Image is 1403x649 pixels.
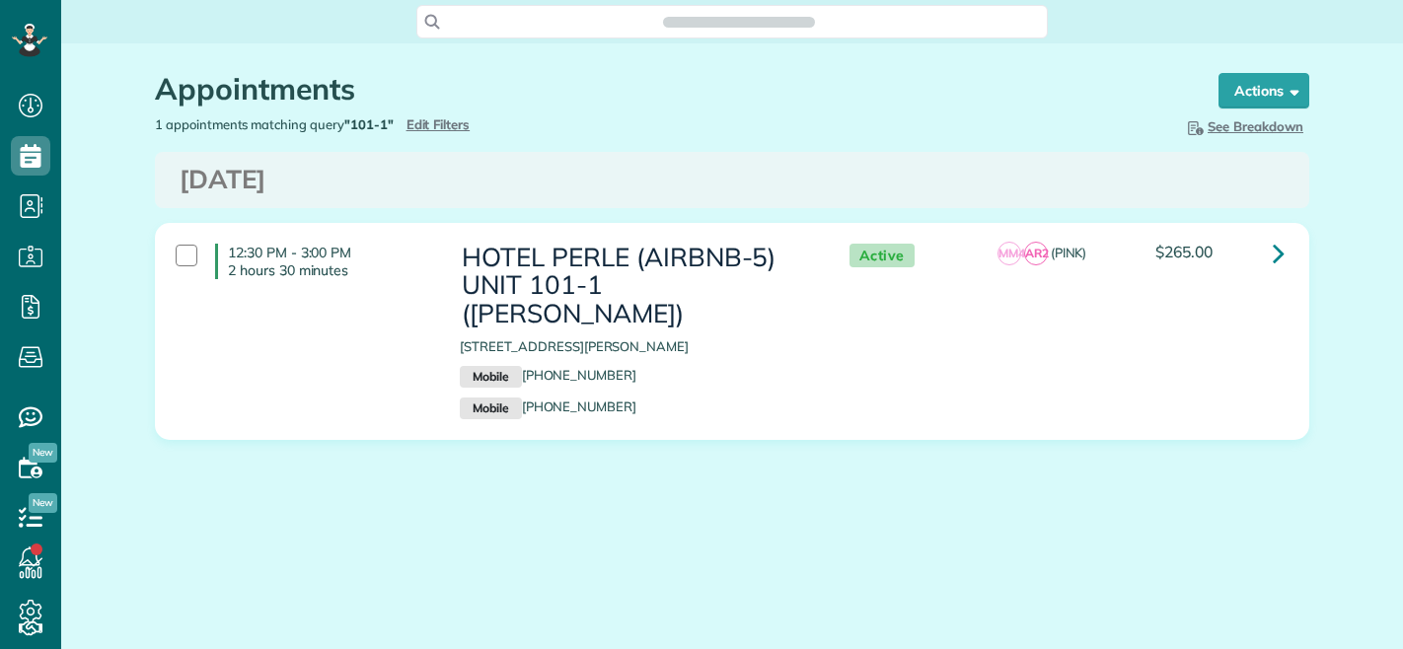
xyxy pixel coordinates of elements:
span: See Breakdown [1184,118,1303,134]
strong: "101-1" [344,116,394,132]
a: Mobile[PHONE_NUMBER] [460,367,636,383]
h3: [DATE] [180,166,1285,194]
span: Search ZenMaid… [683,12,794,32]
div: 1 appointments matching query [140,115,732,134]
button: Actions [1218,73,1309,108]
h4: 12:30 PM - 3:00 PM [215,244,430,279]
p: [STREET_ADDRESS][PERSON_NAME] [460,337,809,356]
button: See Breakdown [1178,115,1309,137]
span: AR2 [1024,242,1048,265]
h1: Appointments [155,73,1181,106]
small: Mobile [460,366,521,388]
span: New [29,443,57,463]
small: Mobile [460,397,521,419]
h3: HOTEL PERLE (AIRBNB-5) UNIT 101-1 ([PERSON_NAME]) [460,244,809,328]
span: (PINK) [1051,245,1087,260]
span: Active [849,244,915,268]
p: 2 hours 30 minutes [228,261,430,279]
span: $265.00 [1155,242,1213,261]
a: Mobile[PHONE_NUMBER] [460,398,636,414]
a: Edit Filters [406,116,471,132]
span: New [29,493,57,513]
span: MM4 [997,242,1021,265]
